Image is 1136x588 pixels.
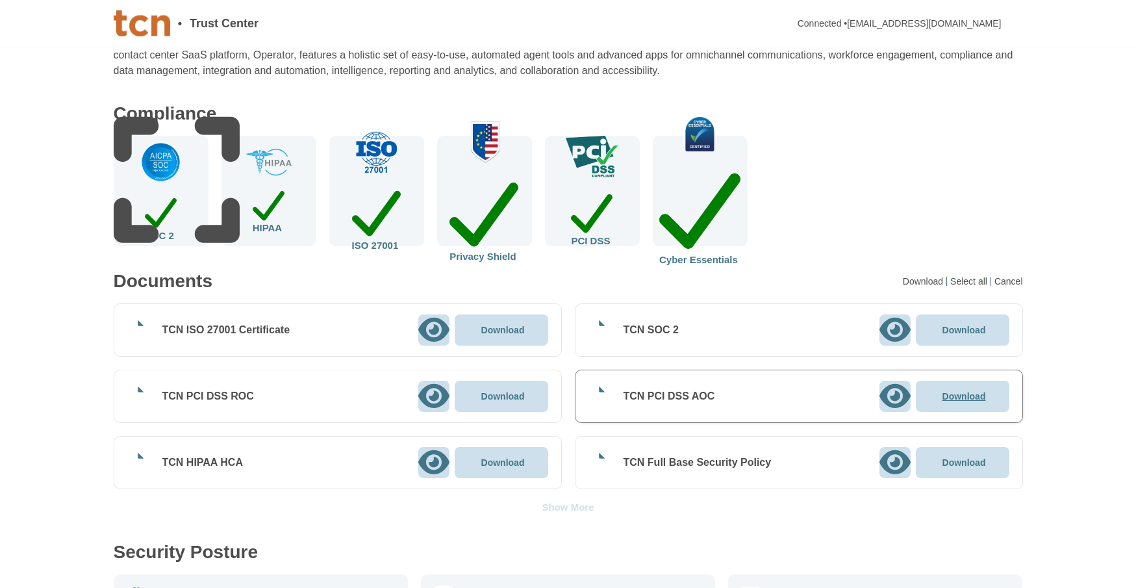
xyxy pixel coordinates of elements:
[481,326,525,335] p: Download
[942,392,986,401] p: Download
[162,390,254,403] div: TCN PCI DSS ROC
[114,272,212,290] div: Documents
[669,117,731,151] img: check
[352,184,401,250] div: ISO 27001
[114,10,170,36] img: Company Banner
[190,18,259,29] span: Trust Center
[246,149,292,176] img: check
[114,32,1023,79] div: TCN is a global provider of a comprehensive, cloud-based (SaaS) contact center platform for enter...
[114,543,259,561] div: Security Posture
[624,456,772,469] div: TCN Full Base Security Policy
[659,162,740,264] div: Cyber Essentials
[571,188,612,246] div: PCI DSS
[624,324,679,337] div: TCN SOC 2
[624,390,715,403] div: TCN PCI DSS AOC
[354,131,399,173] img: check
[566,136,619,178] img: check
[950,277,991,286] div: Select all
[253,186,285,233] div: HIPAA
[903,277,947,286] div: Download
[453,120,515,162] img: check
[481,458,525,467] p: Download
[178,18,182,29] span: •
[542,502,594,512] div: Show More
[449,173,519,262] div: Privacy Shield
[942,326,986,335] p: Download
[481,392,525,401] p: Download
[994,277,1023,286] div: Cancel
[114,105,217,123] div: Compliance
[798,19,1002,28] div: Connected • [EMAIL_ADDRESS][DOMAIN_NAME]
[162,324,290,337] div: TCN ISO 27001 Certificate
[162,456,243,469] div: TCN HIPAA HCA
[942,458,986,467] p: Download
